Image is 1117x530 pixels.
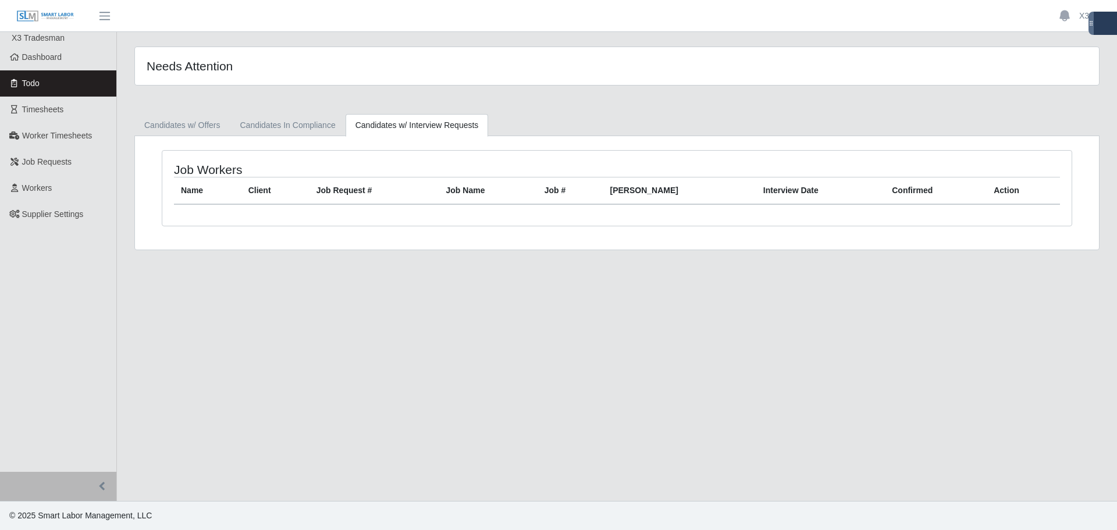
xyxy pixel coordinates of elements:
span: X3 Tradesman [12,33,65,42]
th: Job Name [439,177,538,205]
span: Timesheets [22,105,64,114]
a: Candidates In Compliance [230,114,345,137]
span: Job Requests [22,157,72,166]
h4: Needs Attention [147,59,528,73]
a: X3 Team [1079,10,1111,22]
th: Action [987,177,1060,205]
th: [PERSON_NAME] [603,177,756,205]
span: Todo [22,79,40,88]
a: Candidates w/ Offers [134,114,230,137]
h4: Job Workers [174,162,533,177]
span: Workers [22,183,52,193]
th: Interview Date [756,177,885,205]
span: © 2025 Smart Labor Management, LLC [9,511,152,520]
span: Dashboard [22,52,62,62]
th: Client [241,177,310,205]
span: Worker Timesheets [22,131,92,140]
th: Confirmed [885,177,987,205]
th: Job Request # [310,177,439,205]
span: Supplier Settings [22,209,84,219]
img: SLM Logo [16,10,74,23]
th: Name [174,177,241,205]
a: Candidates w/ Interview Requests [346,114,489,137]
th: Job # [538,177,603,205]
